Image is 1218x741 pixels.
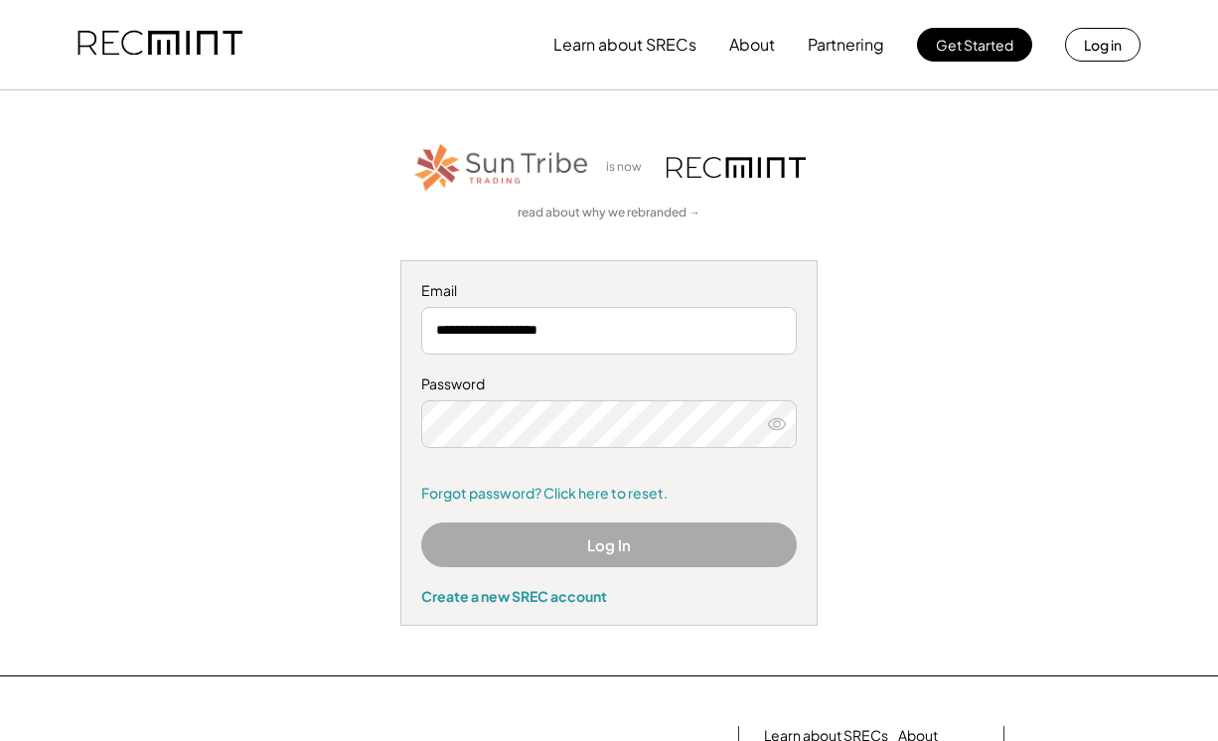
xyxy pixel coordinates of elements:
[667,157,806,178] img: recmint-logotype%403x.png
[412,140,591,195] img: STT_Horizontal_Logo%2B-%2BColor.png
[553,25,696,65] button: Learn about SRECs
[729,25,775,65] button: About
[421,522,797,567] button: Log In
[917,28,1032,62] button: Get Started
[518,205,700,222] a: read about why we rebranded →
[421,484,797,504] a: Forgot password? Click here to reset.
[808,25,884,65] button: Partnering
[421,374,797,394] div: Password
[421,587,797,605] div: Create a new SREC account
[1065,28,1141,62] button: Log in
[421,281,797,301] div: Email
[77,11,242,78] img: recmint-logotype%403x.png
[601,159,657,176] div: is now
